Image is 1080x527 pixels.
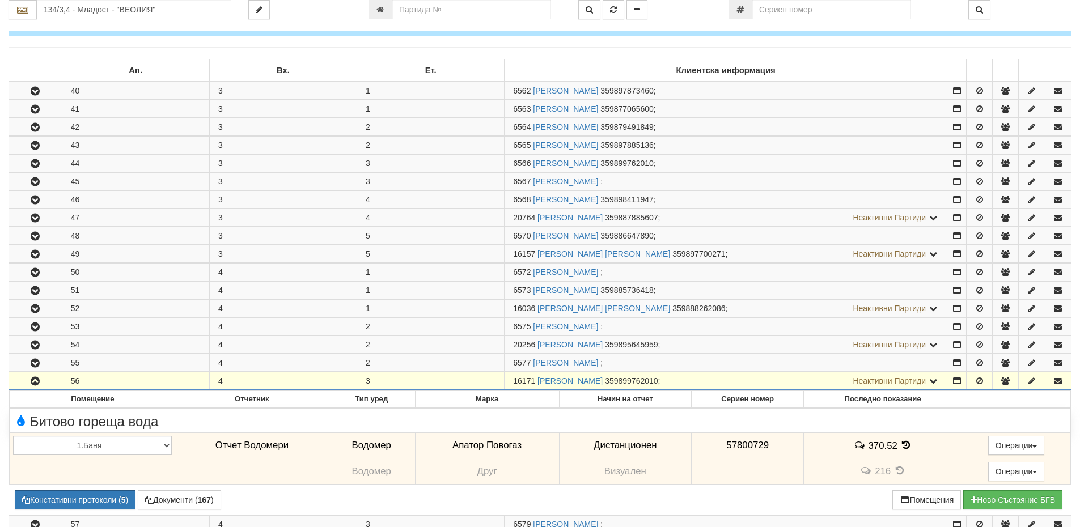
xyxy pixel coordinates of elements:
span: 359898411947 [600,195,653,204]
td: ; [505,372,947,390]
td: 51 [62,282,209,299]
a: [PERSON_NAME] [537,340,603,349]
td: 47 [62,209,209,227]
span: Партида № [513,249,535,258]
td: 3 [209,209,357,227]
td: Ап.: No sort applied, sorting is disabled [62,59,209,82]
span: 57800729 [726,440,769,450]
span: Неактивни Партиди [853,249,926,258]
td: 3 [209,227,357,245]
td: 52 [62,300,209,317]
span: 4 [366,195,370,204]
td: 43 [62,137,209,154]
td: ; [505,191,947,209]
button: Констативни протоколи (5) [15,490,135,509]
span: Партида № [513,195,531,204]
span: 1 [366,286,370,295]
a: [PERSON_NAME] [533,86,598,95]
span: 5 [366,249,370,258]
a: [PERSON_NAME] [533,322,598,331]
td: : No sort applied, sorting is disabled [1045,59,1071,82]
td: 3 [209,82,357,100]
td: Дистанционен [559,432,692,458]
td: : No sort applied, sorting is disabled [967,59,993,82]
th: Тип уред [328,391,415,408]
span: 2 [366,340,370,349]
span: 3 [366,376,370,385]
span: Партида № [513,104,531,113]
td: ; [505,282,947,299]
td: 4 [209,282,357,299]
td: 48 [62,227,209,245]
span: 359897873460 [600,86,653,95]
span: Партида № [513,304,535,313]
th: Последно показание [804,391,962,408]
a: [PERSON_NAME] [537,213,603,222]
span: 1 [366,86,370,95]
b: Вх. [277,66,290,75]
a: [PERSON_NAME] [533,358,598,367]
td: Ет.: No sort applied, sorting is disabled [357,59,505,82]
td: Визуален [559,458,692,484]
span: История на забележките [860,465,875,476]
td: 3 [209,118,357,136]
td: Вх.: No sort applied, sorting is disabled [209,59,357,82]
td: : No sort applied, sorting is disabled [993,59,1019,82]
td: : No sort applied, sorting is disabled [1019,59,1045,82]
span: 359887885607 [605,213,658,222]
span: 2 [366,322,370,331]
td: 49 [62,245,209,263]
span: 4 [366,213,370,222]
b: 5 [121,495,126,504]
span: Отчет Водомери [215,440,289,450]
td: 4 [209,263,357,281]
span: История на показанията [900,440,913,450]
b: 167 [198,495,211,504]
th: Отчетник [176,391,328,408]
span: Неактивни Партиди [853,340,926,349]
span: 359888262086 [672,304,725,313]
td: 46 [62,191,209,209]
span: Партида № [513,86,531,95]
span: 216 [875,466,891,477]
span: История на забележките [853,440,868,450]
td: Водомер [328,432,415,458]
span: Партида № [513,231,531,240]
td: ; [505,137,947,154]
span: Партида № [513,340,535,349]
td: Водомер [328,458,415,484]
span: Партида № [513,159,531,168]
td: ; [505,354,947,372]
span: 370.52 [869,440,897,450]
td: ; [505,209,947,227]
td: 54 [62,336,209,354]
a: [PERSON_NAME] [533,267,598,277]
span: История на показанията [893,465,906,476]
span: 359897885136 [600,141,653,150]
td: 3 [209,100,357,118]
b: Ет. [425,66,437,75]
span: Партида № [513,286,531,295]
td: 4 [209,300,357,317]
span: 1 [366,304,370,313]
span: Неактивни Партиди [853,304,926,313]
td: 55 [62,354,209,372]
td: ; [505,155,947,172]
span: Неактивни Партиди [853,213,926,222]
a: [PERSON_NAME] [533,141,598,150]
button: Новo Състояние БГВ [963,490,1062,509]
td: 44 [62,155,209,172]
span: 2 [366,358,370,367]
td: Апатор Повогаз [415,432,559,458]
span: 3 [366,159,370,168]
span: 2 [366,141,370,150]
button: Помещения [892,490,962,509]
a: [PERSON_NAME] [533,177,598,186]
td: ; [505,100,947,118]
span: 359886647890 [600,231,653,240]
td: 3 [209,191,357,209]
a: [PERSON_NAME] [533,286,598,295]
td: 4 [209,372,357,390]
span: 1 [366,267,370,277]
button: Операции [988,462,1045,481]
